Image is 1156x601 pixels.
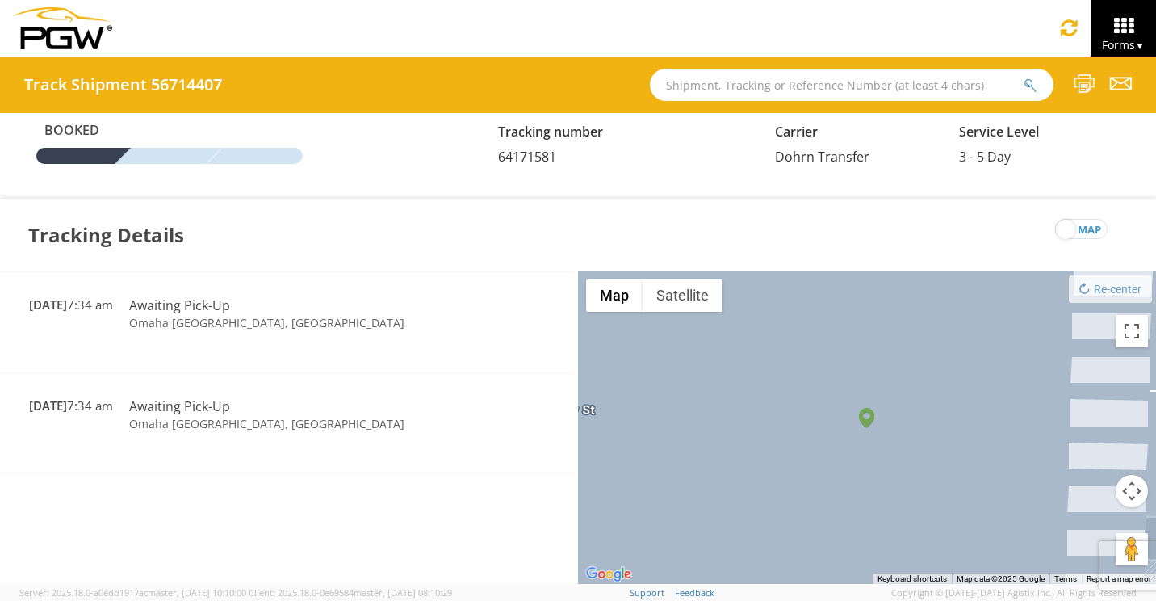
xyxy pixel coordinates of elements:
[1116,315,1148,347] button: Toggle fullscreen view
[19,586,246,599] span: Server: 2025.18.0-a0edd1917ac
[959,125,1120,140] h5: Service Level
[121,315,433,331] td: Omaha [GEOGRAPHIC_DATA], [GEOGRAPHIC_DATA]
[959,148,1011,166] span: 3 - 5 Day
[630,586,664,599] a: Support
[249,586,452,599] span: Client: 2025.18.0-0e69584
[36,121,125,140] span: Booked
[121,416,433,432] td: Omaha [GEOGRAPHIC_DATA], [GEOGRAPHIC_DATA]
[675,586,714,599] a: Feedback
[1054,574,1077,583] a: Terms
[957,574,1045,583] span: Map data ©2025 Google
[775,125,936,140] h5: Carrier
[1087,574,1151,583] a: Report a map error
[891,586,1137,599] span: Copyright © [DATE]-[DATE] Agistix Inc., All Rights Reserved
[129,296,230,314] span: Awaiting Pick-Up
[148,586,246,599] span: master, [DATE] 10:10:00
[586,279,643,312] button: Show street map
[582,564,635,585] a: Open this area in Google Maps (opens a new window)
[1078,220,1101,240] span: map
[24,76,222,94] h4: Track Shipment 56714407
[29,296,113,313] span: 7:34 am
[28,199,184,271] h3: Tracking Details
[354,586,452,599] span: master, [DATE] 08:10:29
[1116,533,1148,565] button: Drag Pegman onto the map to open Street View
[498,148,556,166] span: 64171581
[582,564,635,585] img: Google
[1116,475,1148,507] button: Map camera controls
[29,397,67,414] span: [DATE]
[650,69,1053,101] input: Shipment, Tracking or Reference Number (at least 4 chars)
[1135,39,1145,53] span: ▼
[12,7,112,49] img: pgw-form-logo-1aaa8060b1cc70fad034.png
[29,397,113,414] span: 7:34 am
[29,296,67,313] span: [DATE]
[1102,37,1145,53] span: Forms
[775,148,869,166] span: Dohrn Transfer
[1069,275,1152,303] button: Re-center
[877,574,947,585] button: Keyboard shortcuts
[129,397,230,415] span: Awaiting Pick-Up
[498,125,751,140] h5: Tracking number
[643,279,722,312] button: Show satellite imagery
